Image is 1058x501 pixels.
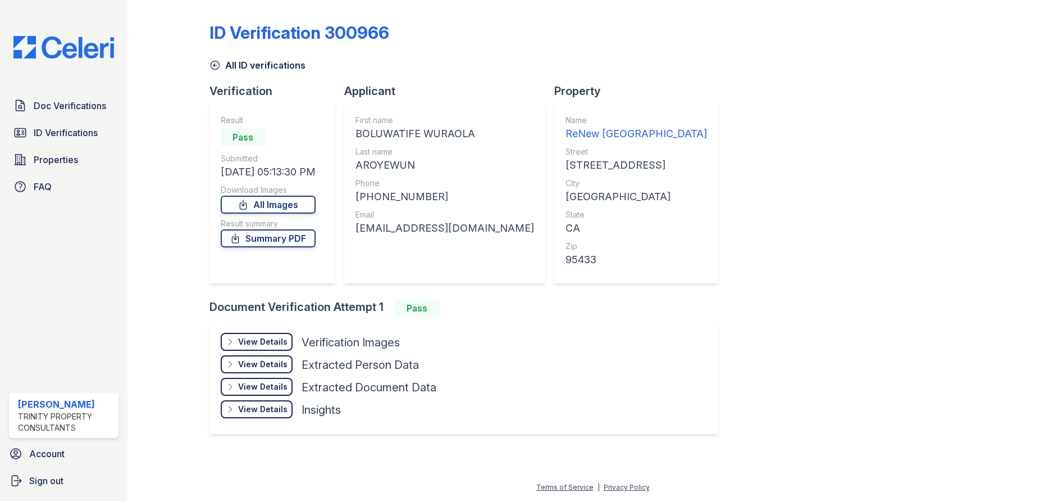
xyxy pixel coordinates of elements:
div: Property [554,83,727,99]
span: Account [29,447,65,461]
div: View Details [238,381,288,392]
div: ReNew [GEOGRAPHIC_DATA] [566,126,707,142]
a: Sign out [4,470,123,492]
div: Name [566,115,707,126]
div: Result summary [221,218,316,229]
a: Privacy Policy [604,483,650,491]
div: [PHONE_NUMBER] [355,189,534,205]
div: Extracted Document Data [302,380,436,395]
div: AROYEWUN [355,157,534,173]
div: [DATE] 05:13:30 PM [221,164,316,180]
div: Pass [395,299,440,317]
div: Download Images [221,184,316,196]
div: | [598,483,600,491]
div: State [566,209,707,220]
div: [EMAIL_ADDRESS][DOMAIN_NAME] [355,220,534,236]
a: All Images [221,196,316,214]
div: Street [566,146,707,157]
div: Verification [209,83,344,99]
div: Insights [302,402,341,418]
div: [GEOGRAPHIC_DATA] [566,189,707,205]
a: All ID verifications [209,58,305,72]
div: Email [355,209,534,220]
a: Doc Verifications [9,94,118,117]
a: Summary PDF [221,229,316,247]
div: [STREET_ADDRESS] [566,157,707,173]
div: BOLUWATIFE WURAOLA [355,126,534,142]
a: Properties [9,148,118,171]
div: Verification Images [302,335,400,350]
div: ID Verification 300966 [209,22,389,43]
div: Last name [355,146,534,157]
div: Phone [355,178,534,189]
a: Account [4,443,123,465]
img: CE_Logo_Blue-a8612792a0a2168367f1c8372b55b34899dd931a85d93a1a3d3e32e68fde9ad4.png [4,36,123,58]
div: View Details [238,359,288,370]
a: FAQ [9,175,118,198]
div: View Details [238,336,288,347]
div: Trinity Property Consultants [18,411,114,434]
div: First name [355,115,534,126]
div: 95433 [566,252,707,268]
div: Extracted Person Data [302,357,419,373]
div: Zip [566,241,707,252]
span: Properties [34,153,78,166]
div: Result [221,115,316,126]
div: Applicant [344,83,554,99]
div: CA [566,220,707,236]
span: Sign out [29,474,63,488]
span: ID Verifications [34,126,98,139]
div: Document Verification Attempt 1 [209,299,727,317]
div: Pass [221,128,266,146]
a: Name ReNew [GEOGRAPHIC_DATA] [566,115,707,142]
div: View Details [238,404,288,415]
span: Doc Verifications [34,99,106,112]
div: [PERSON_NAME] [18,398,114,411]
div: City [566,178,707,189]
a: ID Verifications [9,121,118,144]
span: FAQ [34,180,52,193]
a: Terms of Service [536,483,594,491]
div: Submitted [221,153,316,164]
